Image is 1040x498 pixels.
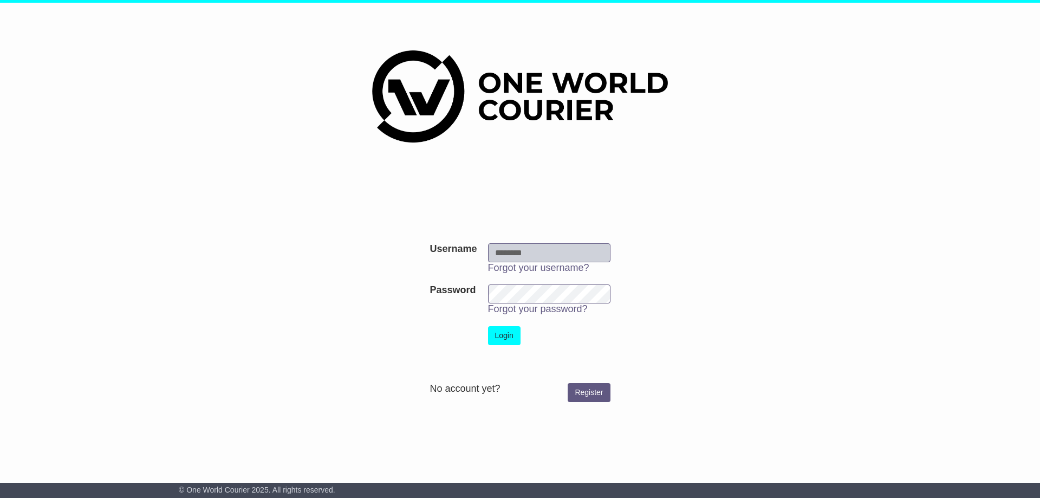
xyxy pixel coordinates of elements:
[372,50,668,143] img: One World
[179,486,335,494] span: © One World Courier 2025. All rights reserved.
[568,383,610,402] a: Register
[430,284,476,296] label: Password
[488,303,588,314] a: Forgot your password?
[430,243,477,255] label: Username
[488,326,521,345] button: Login
[488,262,589,273] a: Forgot your username?
[430,383,610,395] div: No account yet?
